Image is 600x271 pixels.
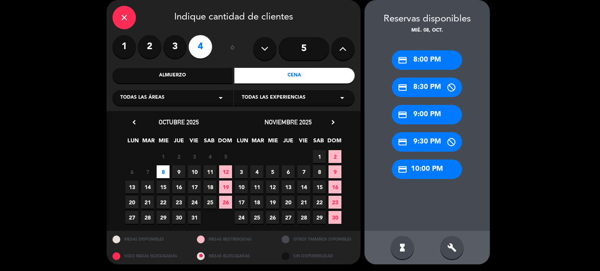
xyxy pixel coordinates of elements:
span: 25 [204,196,216,209]
div: SIN DISPONIBILIDAD [276,248,361,264]
span: 21 [141,196,154,209]
span: 5 [219,150,232,163]
span: SAB [203,136,216,149]
span: octubre 2025 [159,118,199,126]
span: 22 [157,196,170,209]
span: 18 [250,196,263,209]
div: 8:30 PM [392,78,462,97]
span: 27 [282,211,295,224]
div: Reservas disponibles [364,12,490,27]
span: 20 [282,196,295,209]
span: 13 [282,181,295,193]
span: MAR [142,136,155,149]
span: 16 [172,181,185,193]
i: credit_card [398,55,407,65]
span: 19 [219,181,232,193]
span: 21 [297,196,310,209]
span: 8 [313,165,326,178]
label: 2 [138,35,161,58]
div: 9:00 PM [392,105,462,124]
i: credit_card [398,83,407,92]
i: close [120,13,129,22]
span: 9 [329,165,341,178]
span: 4 [204,150,216,163]
span: 7 [297,165,310,178]
div: 8:00 PM [392,50,462,70]
span: 2 [329,150,341,163]
span: VIE [297,136,310,149]
label: 4 [189,35,212,58]
span: 28 [141,211,154,224]
span: 30 [172,211,185,224]
span: 9 [172,165,185,178]
span: 1 [313,150,326,163]
span: LUN [127,136,139,149]
span: 26 [266,211,279,224]
i: build [447,243,457,252]
span: 14 [297,181,310,193]
span: SAB [312,136,325,149]
i: chevron_right [329,118,337,126]
span: MIE [157,136,170,149]
span: 15 [313,181,326,193]
span: 10 [188,165,201,178]
span: 3 [235,165,248,178]
span: LUN [236,136,249,149]
span: 17 [235,196,248,209]
span: 26 [219,196,232,209]
div: OTROS TAMAÑOS DIPONIBLES [276,231,361,248]
span: 12 [219,165,232,178]
div: mié. 08, oct. [364,27,490,35]
span: 15 [157,181,170,193]
span: 16 [329,181,341,193]
span: 1 [157,150,170,163]
i: arrow_drop_down [337,93,347,103]
span: 18 [204,181,216,193]
span: 11 [204,165,216,178]
span: 14 [141,181,154,193]
div: MESAS RESTRINGIDAS [191,231,276,248]
span: 30 [329,211,341,224]
span: 29 [313,211,326,224]
span: 2 [172,150,185,163]
span: Todas las áreas [120,94,164,102]
span: 23 [172,196,185,209]
span: 6 [125,165,138,178]
label: 1 [112,35,136,58]
span: MAR [251,136,264,149]
i: credit_card [398,137,407,147]
div: MESAS BLOQUEADAS [191,248,276,264]
span: 20 [125,196,138,209]
span: JUE [172,136,185,149]
span: 19 [266,196,279,209]
span: 10 [235,181,248,193]
div: ó [220,35,245,62]
div: Almuerzo [112,68,233,83]
i: arrow_drop_down [216,93,225,103]
span: 28 [297,211,310,224]
span: 3 [188,150,201,163]
span: 4 [250,165,263,178]
span: 29 [157,211,170,224]
i: hourglass_full [398,243,407,252]
label: 3 [163,35,187,58]
span: 25 [250,211,263,224]
span: noviembre 2025 [264,118,312,126]
span: 17 [188,181,201,193]
span: 24 [235,211,248,224]
span: 6 [282,165,295,178]
span: JUE [282,136,295,149]
span: 31 [188,211,201,224]
span: DOM [218,136,231,149]
span: 5 [266,165,279,178]
div: Indique cantidad de clientes [112,6,355,29]
span: 13 [125,181,138,193]
div: 10:00 PM [392,159,462,179]
span: 22 [313,196,326,209]
span: DOM [327,136,340,149]
span: 11 [250,181,263,193]
div: 9:30 PM [392,132,462,152]
i: credit_card [398,165,407,174]
span: 27 [125,211,138,224]
span: 8 [157,165,170,178]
